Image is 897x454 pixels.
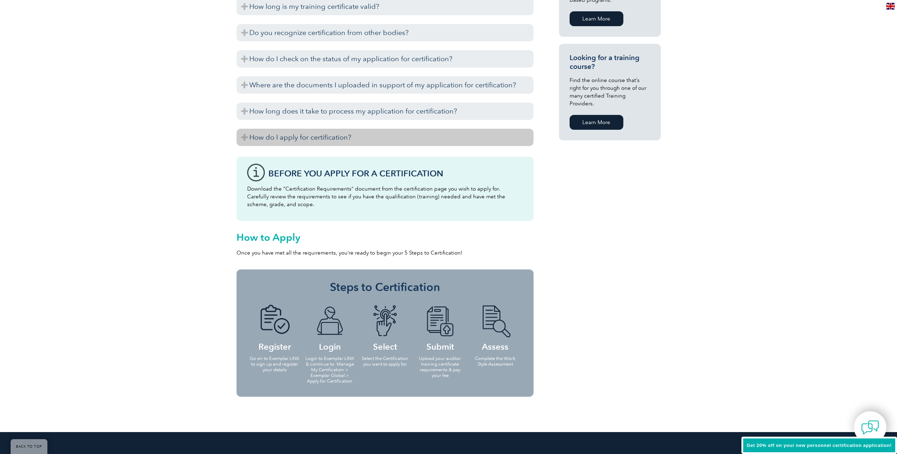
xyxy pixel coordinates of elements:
p: Find the online course that’s right for you through one of our many certified Training Providers. [570,76,650,107]
h3: How do I check on the status of my application for certification? [237,50,534,68]
p: Select the Certification you want to apply for [360,356,410,367]
h2: How to Apply [237,232,534,243]
h3: Do you recognize certification from other bodies? [237,24,534,41]
img: icon-blue-doc-tick.png [255,305,294,337]
h3: How do I apply for certification? [237,129,534,146]
h4: Select [360,305,410,350]
h3: Where are the documents I uploaded in support of my application for certification? [237,76,534,94]
a: BACK TO TOP [11,439,47,454]
h4: Register [249,305,300,350]
img: icon-blue-finger-button.png [366,305,404,337]
h4: Assess [470,305,521,350]
p: Upload your auditor training certificate requirements & pay your fee [415,356,466,378]
span: Get 20% off on your new personnel certification application! [747,443,892,448]
h3: Steps to Certification [247,280,523,294]
img: icon-blue-laptop-male.png [310,305,349,337]
a: Learn More [570,11,623,26]
p: Download the “Certification Requirements” document from the certification page you wish to apply ... [247,185,523,208]
h4: Submit [415,305,466,350]
img: en [886,3,895,10]
h4: Login [304,305,355,350]
img: icon-blue-doc-arrow.png [421,305,460,337]
a: Learn More [570,115,623,130]
p: Once you have met all the requirements, you’re ready to begin your 5 Steps to Certification! [237,249,534,257]
img: contact-chat.png [861,419,879,436]
p: Go on to Exemplar LINK to sign up and register your details [249,356,300,373]
p: Login to Exemplar LINK & continue to: Manage My Certification > Exemplar Global > Apply for Certi... [304,356,355,384]
img: icon-blue-doc-search.png [476,305,515,337]
p: Complete the Work Style Assessment [470,356,521,367]
h3: Looking for a training course? [570,53,650,71]
h3: How long does it take to process my application for certification? [237,103,534,120]
h3: Before You Apply For a Certification [268,169,523,178]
